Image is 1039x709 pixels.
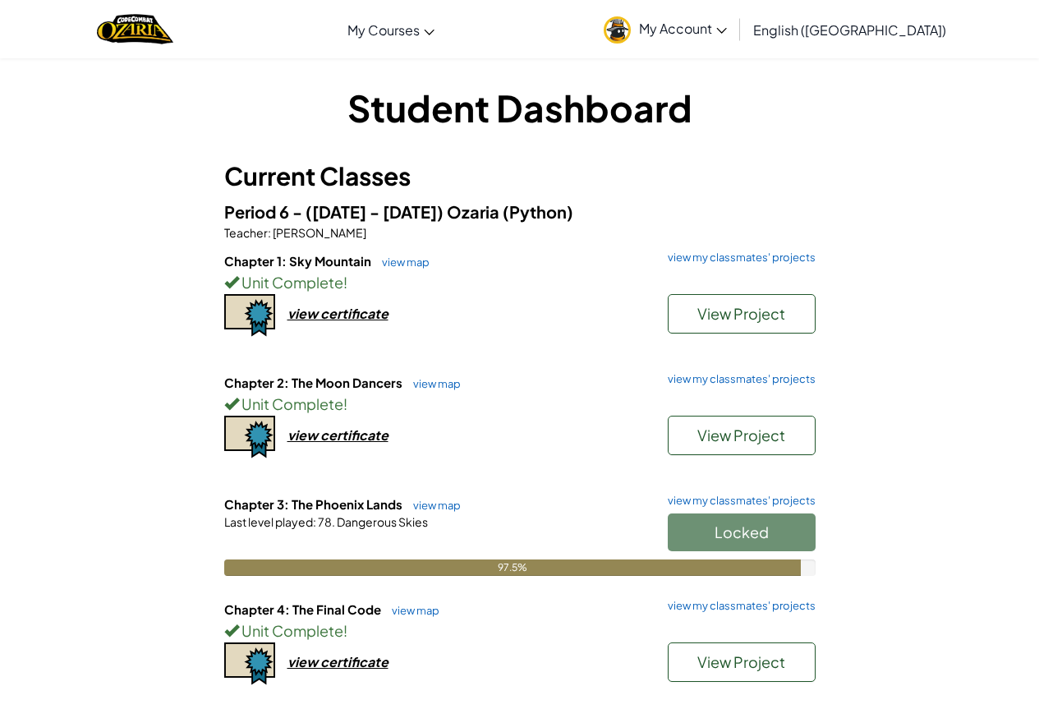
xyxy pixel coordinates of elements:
span: ! [343,394,347,413]
a: view map [405,377,461,390]
a: view certificate [224,426,388,444]
a: view map [384,604,439,617]
span: 78. [316,514,335,529]
span: Chapter 1: Sky Mountain [224,253,374,269]
img: Home [97,12,173,46]
button: View Project [668,642,816,682]
span: My Courses [347,21,420,39]
span: View Project [697,426,785,444]
img: avatar [604,16,631,44]
img: certificate-icon.png [224,642,275,685]
span: (Python) [503,201,573,222]
span: Period 6 - ([DATE] - [DATE]) Ozaria [224,201,503,222]
span: : [268,225,271,240]
span: Unit Complete [239,394,343,413]
a: view map [374,256,430,269]
img: certificate-icon.png [224,294,275,337]
a: view my classmates' projects [660,252,816,263]
button: View Project [668,416,816,455]
a: view my classmates' projects [660,374,816,384]
span: View Project [697,652,785,671]
span: ! [343,621,347,640]
span: : [313,514,316,529]
div: 97.5% [224,559,801,576]
span: English ([GEOGRAPHIC_DATA]) [753,21,946,39]
h1: Student Dashboard [224,82,816,133]
a: Ozaria by CodeCombat logo [97,12,173,46]
a: view my classmates' projects [660,495,816,506]
span: View Project [697,304,785,323]
span: ! [343,273,347,292]
h3: Current Classes [224,158,816,195]
span: Chapter 2: The Moon Dancers [224,375,405,390]
a: view certificate [224,305,388,322]
span: [PERSON_NAME] [271,225,366,240]
span: Teacher [224,225,268,240]
a: English ([GEOGRAPHIC_DATA]) [745,7,954,52]
span: Chapter 3: The Phoenix Lands [224,496,405,512]
a: view map [405,499,461,512]
div: view certificate [287,305,388,322]
span: Last level played [224,514,313,529]
span: My Account [639,20,727,37]
span: Chapter 4: The Final Code [224,601,384,617]
a: view my classmates' projects [660,601,816,611]
a: My Account [595,3,735,55]
a: view certificate [224,653,388,670]
button: View Project [668,294,816,334]
div: view certificate [287,426,388,444]
div: view certificate [287,653,388,670]
span: Unit Complete [239,621,343,640]
span: Dangerous Skies [335,514,428,529]
a: My Courses [339,7,443,52]
img: certificate-icon.png [224,416,275,458]
span: Unit Complete [239,273,343,292]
